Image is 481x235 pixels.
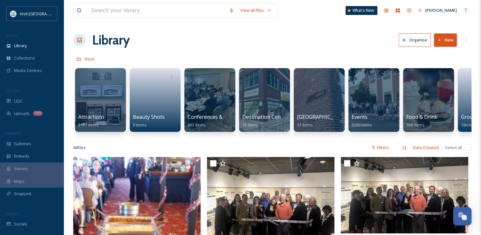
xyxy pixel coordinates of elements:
[14,221,27,227] span: Socials
[352,122,372,128] span: 3269 items
[434,33,457,46] button: New
[399,33,431,46] button: Organise
[133,113,165,120] span: Beauty Shots
[78,122,99,128] span: 2151 items
[88,4,226,18] input: Search your library
[346,6,377,15] a: What's New
[6,131,21,136] span: WIDGETS
[14,110,30,117] span: Uploads
[352,113,368,120] span: Events
[133,122,147,128] span: 9 items
[341,157,468,233] img: IMG_9981.jpeg
[133,114,165,128] a: Beauty Shots9 items
[14,153,30,159] span: Embeds
[399,33,434,46] a: Organise
[425,7,457,13] span: [PERSON_NAME]
[188,113,253,120] span: Conferences & Tradeshows
[14,43,27,49] span: Library
[352,114,372,128] a: Events3269 items
[242,114,290,128] a: Destination Centers15 items
[237,4,274,17] a: View all files
[85,56,94,62] span: Root
[14,141,31,147] span: Galleries
[14,178,24,184] span: Maps
[188,114,253,128] a: Conferences & Tradeshows493 items
[297,122,313,128] span: 12 items
[6,211,19,216] span: SOCIALS
[410,141,442,154] div: Date Created
[415,4,460,17] a: [PERSON_NAME]
[14,98,23,104] span: UGC
[297,114,348,128] a: [GEOGRAPHIC_DATA]12 items
[406,113,437,120] span: Food & Drink
[188,122,206,128] span: 493 items
[73,145,86,151] span: 44 file s
[445,145,462,151] span: Select all
[20,11,69,17] span: Visit [GEOGRAPHIC_DATA]
[6,88,20,93] span: COLLECT
[6,33,17,38] span: MEDIA
[242,122,258,128] span: 15 items
[453,207,471,225] button: Open Chat
[92,31,130,50] a: Library
[14,191,31,197] span: SnapLink
[78,113,105,120] span: Attractions
[14,55,35,61] span: Collections
[461,122,479,128] span: 184 items
[14,166,28,172] span: Stories
[297,113,348,120] span: [GEOGRAPHIC_DATA]
[85,55,94,63] a: Root
[10,11,17,17] img: QCCVB_VISIT_vert_logo_4c_tagline_122019.svg
[368,141,392,154] div: Filters
[406,122,424,128] span: 369 items
[33,111,43,116] div: 723
[406,114,437,128] a: Food & Drink369 items
[78,114,105,128] a: Attractions2151 items
[14,68,42,74] span: Media Centres
[242,113,290,120] span: Destination Centers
